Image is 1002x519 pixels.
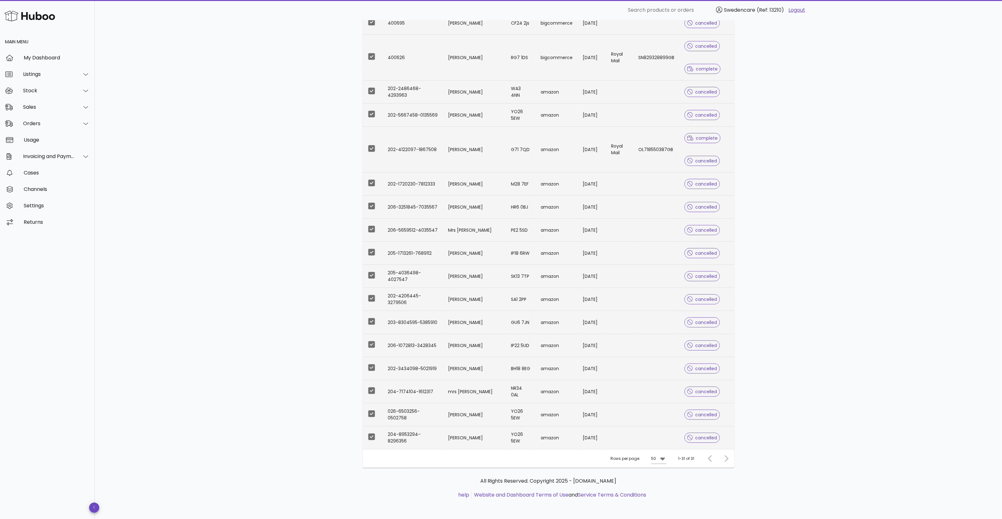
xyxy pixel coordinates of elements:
td: 206-3251845-7035567 [383,196,443,219]
td: amazon [536,173,578,196]
div: Invoicing and Payments [23,153,75,159]
td: HR6 0BJ [506,196,536,219]
td: WA3 4NN [506,81,536,104]
td: [PERSON_NAME] [443,311,506,334]
td: [PERSON_NAME] [443,35,506,81]
td: [DATE] [578,219,606,242]
img: Huboo Logo [4,9,55,23]
td: [DATE] [578,288,606,311]
span: cancelled [687,251,717,255]
td: IP18 6RW [506,242,536,265]
div: Listings [23,71,75,77]
td: [DATE] [578,334,606,357]
span: cancelled [687,228,717,232]
td: 202-1720230-7812333 [383,173,443,196]
td: [DATE] [578,403,606,426]
span: cancelled [687,343,717,348]
span: Swedencare [724,6,755,14]
span: cancelled [687,389,717,394]
td: 204-7174104-1612317 [383,380,443,403]
span: cancelled [687,205,717,209]
td: amazon [536,288,578,311]
td: YO26 5EW [506,426,536,449]
div: 1-31 of 31 [678,456,695,461]
div: 50Rows per page: [651,454,666,464]
td: 204-8953294-8296356 [383,426,443,449]
td: amazon [536,334,578,357]
span: cancelled [687,412,717,417]
td: amazon [536,104,578,127]
td: SA1 2PP [506,288,536,311]
td: 202-5667458-0135569 [383,104,443,127]
span: complete [687,67,718,71]
span: cancelled [687,113,717,117]
td: mrs [PERSON_NAME] [443,380,506,403]
td: [DATE] [578,311,606,334]
div: My Dashboard [24,55,90,61]
td: [PERSON_NAME] [443,127,506,173]
span: cancelled [687,159,717,163]
td: amazon [536,357,578,380]
div: Settings [24,203,90,209]
td: amazon [536,242,578,265]
td: [PERSON_NAME] [443,81,506,104]
td: amazon [536,311,578,334]
td: [DATE] [578,35,606,81]
span: cancelled [687,44,717,48]
div: Cases [24,170,90,176]
td: bigcommerce [536,12,578,35]
td: Royal Mail [606,35,633,81]
td: Mrs [PERSON_NAME] [443,219,506,242]
td: amazon [536,81,578,104]
td: IP22 5UD [506,334,536,357]
div: Orders [23,120,75,126]
td: RG7 1DS [506,35,536,81]
td: [DATE] [578,196,606,219]
div: Channels [24,186,90,192]
div: Sales [23,104,75,110]
td: [DATE] [578,242,606,265]
td: 202-4206445-3279506 [383,288,443,311]
td: [PERSON_NAME] [443,357,506,380]
td: GU6 7JN [506,311,536,334]
td: 205-4036498-4027547 [383,265,443,288]
span: cancelled [687,297,717,302]
td: [DATE] [578,380,606,403]
td: 205-1713261-7689112 [383,242,443,265]
span: cancelled [687,21,717,25]
td: SN829328899GB [633,35,679,81]
td: YO26 5EW [506,104,536,127]
td: bigcommerce [536,35,578,81]
td: amazon [536,196,578,219]
td: [DATE] [578,104,606,127]
td: 026-6503256-0502758 [383,403,443,426]
td: 203-8304595-5385910 [383,311,443,334]
td: SK13 7TP [506,265,536,288]
span: cancelled [687,366,717,371]
td: [DATE] [578,357,606,380]
div: Usage [24,137,90,143]
td: Royal Mail [606,127,633,173]
td: [PERSON_NAME] [443,196,506,219]
a: Website and Dashboard Terms of Use [474,491,568,498]
td: [PERSON_NAME] [443,173,506,196]
td: [PERSON_NAME] [443,288,506,311]
a: Logout [788,6,805,14]
td: G71 7QD [506,127,536,173]
td: NR34 0AL [506,380,536,403]
td: [PERSON_NAME] [443,104,506,127]
td: 202-2486468-4293963 [383,81,443,104]
li: and [472,491,646,499]
td: 202-3434098-5021919 [383,357,443,380]
span: cancelled [687,182,717,186]
span: cancelled [687,320,717,325]
td: CF24 2js [506,12,536,35]
td: PE2 5SD [506,219,536,242]
td: [DATE] [578,81,606,104]
p: All Rights Reserved. Copyright 2025 - [DOMAIN_NAME] [368,477,729,485]
td: [PERSON_NAME] [443,426,506,449]
td: [PERSON_NAME] [443,12,506,35]
td: [PERSON_NAME] [443,334,506,357]
td: [DATE] [578,426,606,449]
span: complete [687,136,718,140]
